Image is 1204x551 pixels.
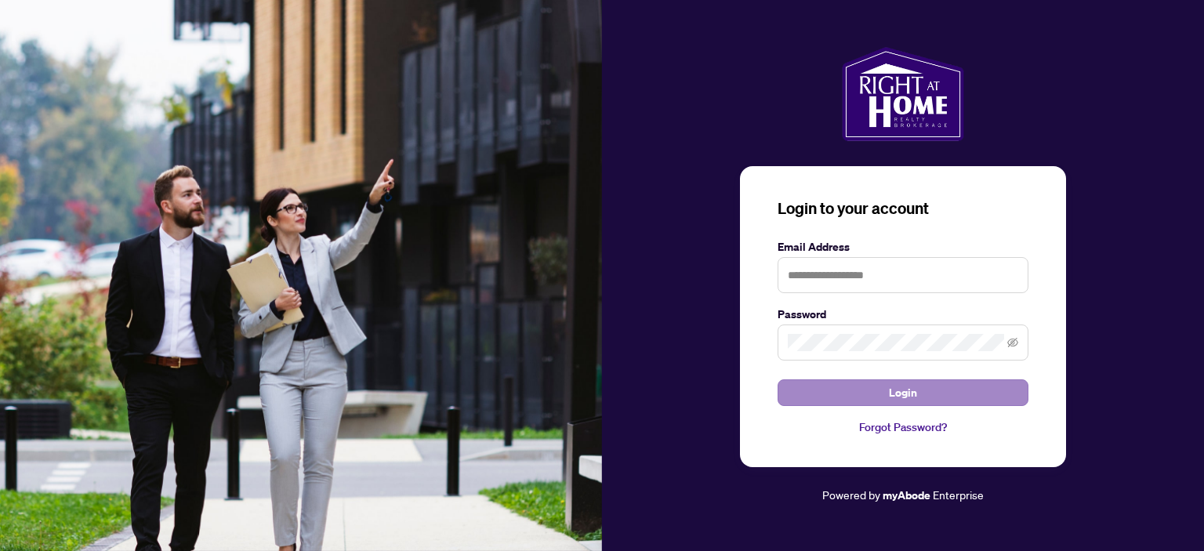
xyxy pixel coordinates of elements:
a: myAbode [883,487,930,504]
span: Login [889,380,917,405]
button: Login [778,379,1028,406]
span: Powered by [822,488,880,502]
img: ma-logo [842,47,963,141]
label: Password [778,306,1028,323]
span: eye-invisible [1007,337,1018,348]
a: Forgot Password? [778,419,1028,436]
h3: Login to your account [778,198,1028,219]
span: Enterprise [933,488,984,502]
label: Email Address [778,238,1028,256]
